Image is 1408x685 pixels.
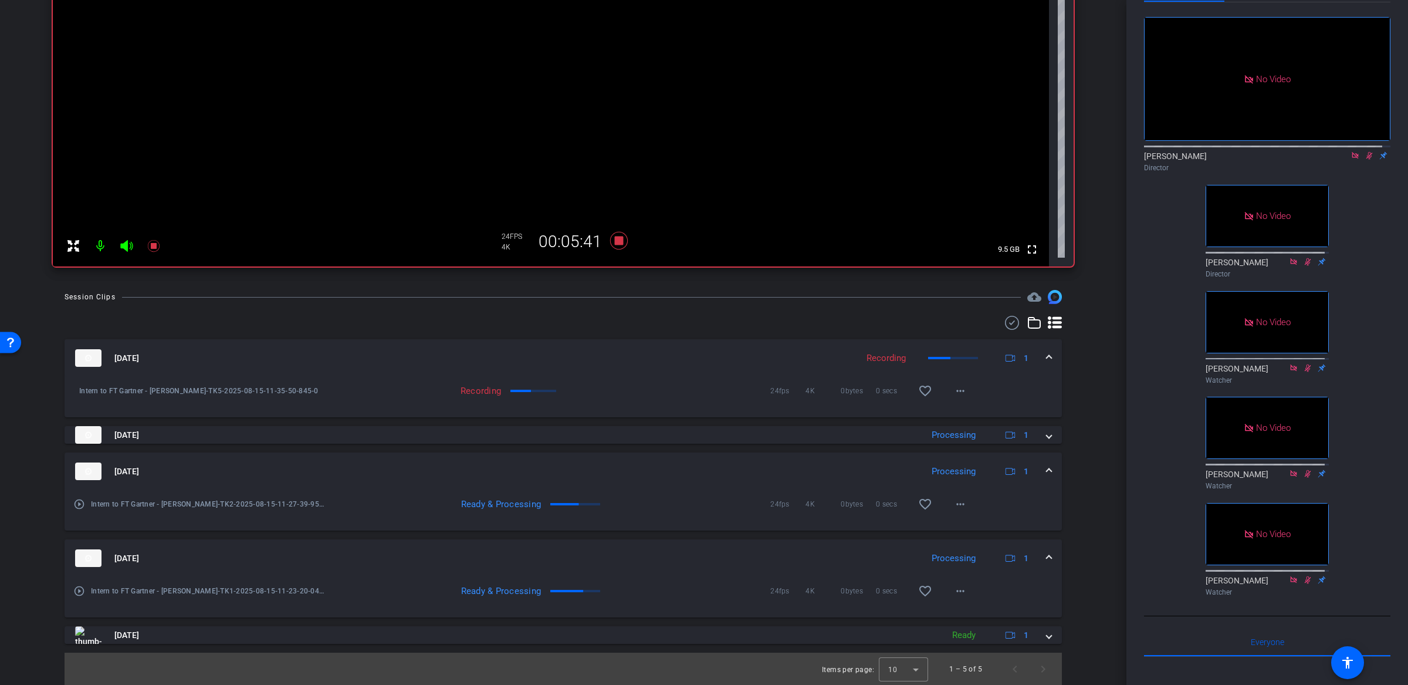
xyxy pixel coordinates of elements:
span: 0bytes [841,385,876,397]
mat-icon: more_horiz [953,384,967,398]
div: 4K [502,242,531,252]
div: Director [1206,269,1329,279]
span: Intern to FT Gartner - [PERSON_NAME]-TK1-2025-08-15-11-23-20-041-0 [91,585,328,597]
img: thumb-nail [75,549,101,567]
mat-icon: play_circle_outline [73,498,85,510]
span: FPS [510,232,522,241]
mat-icon: accessibility [1341,656,1355,670]
div: Recording [861,352,912,365]
div: Watcher [1206,481,1329,491]
button: Previous page [1001,655,1029,683]
span: 24fps [770,498,805,510]
span: 1 [1024,629,1028,642]
span: [DATE] [114,552,139,565]
span: No Video [1256,211,1291,221]
div: Processing [926,552,981,565]
mat-expansion-panel-header: thumb-nail[DATE]Recording1 [65,339,1062,377]
div: Session Clips [65,291,116,303]
span: [DATE] [114,629,139,642]
div: Ready & Processing [433,585,547,597]
span: Intern to FT Gartner - [PERSON_NAME]-TK2-2025-08-15-11-27-39-952-0 [91,498,328,510]
mat-icon: favorite_border [918,384,932,398]
div: 24 [502,232,531,241]
mat-icon: more_horiz [953,497,967,511]
span: 1 [1024,465,1028,478]
div: [PERSON_NAME] [1206,363,1329,386]
div: Processing [926,428,981,442]
img: thumb-nail [75,349,101,367]
span: 4K [805,385,841,397]
img: thumb-nail [75,626,101,644]
div: Ready & Processing [433,498,547,510]
img: thumb-nail [75,426,101,444]
mat-icon: play_circle_outline [73,585,85,597]
div: [PERSON_NAME] [1206,257,1329,279]
span: No Video [1256,316,1291,327]
span: [DATE] [114,352,139,365]
div: [PERSON_NAME] [1206,468,1329,491]
button: Next page [1029,655,1057,683]
mat-icon: favorite_border [918,497,932,511]
span: 4K [805,585,841,597]
span: Destinations for your clips [1027,290,1041,304]
div: Watcher [1206,587,1329,598]
span: [DATE] [114,429,139,441]
mat-expansion-panel-header: thumb-nail[DATE]Ready1 [65,626,1062,644]
span: 9.5 GB [994,242,1024,257]
div: Director [1144,163,1390,173]
mat-icon: more_horiz [953,584,967,598]
span: 24fps [770,385,805,397]
span: No Video [1256,529,1291,539]
mat-expansion-panel-header: thumb-nail[DATE]Processing1 [65,453,1062,490]
div: thumb-nail[DATE]Processing1 [65,490,1062,531]
span: Intern to FT Gartner - [PERSON_NAME]-TK5-2025-08-15-11-35-50-845-0 [79,385,328,397]
img: thumb-nail [75,463,101,480]
span: [DATE] [114,465,139,478]
div: Processing [926,465,981,478]
span: 1 [1024,352,1028,365]
mat-expansion-panel-header: thumb-nail[DATE]Processing1 [65,426,1062,444]
span: 1 [1024,429,1028,441]
span: 0 secs [876,585,911,597]
div: thumb-nail[DATE]Recording1 [65,377,1062,417]
div: Watcher [1206,375,1329,386]
span: 0bytes [841,585,876,597]
img: Session clips [1048,290,1062,304]
div: thumb-nail[DATE]Processing1 [65,577,1062,617]
div: [PERSON_NAME] [1144,150,1390,173]
mat-icon: favorite_border [918,584,932,598]
mat-expansion-panel-header: thumb-nail[DATE]Processing1 [65,539,1062,577]
div: [PERSON_NAME] [1206,575,1329,598]
span: 0bytes [841,498,876,510]
div: 1 – 5 of 5 [949,663,982,675]
div: Items per page: [822,664,874,676]
div: 00:05:41 [531,232,610,252]
div: Ready [946,629,981,642]
mat-icon: cloud_upload [1027,290,1041,304]
mat-icon: fullscreen [1025,242,1039,257]
span: 24fps [770,585,805,597]
span: 4K [805,498,841,510]
span: 0 secs [876,498,911,510]
span: No Video [1256,73,1291,84]
span: 0 secs [876,385,911,397]
span: Everyone [1251,638,1284,646]
div: Recording [328,385,507,397]
span: 1 [1024,552,1028,565]
span: No Video [1256,423,1291,433]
